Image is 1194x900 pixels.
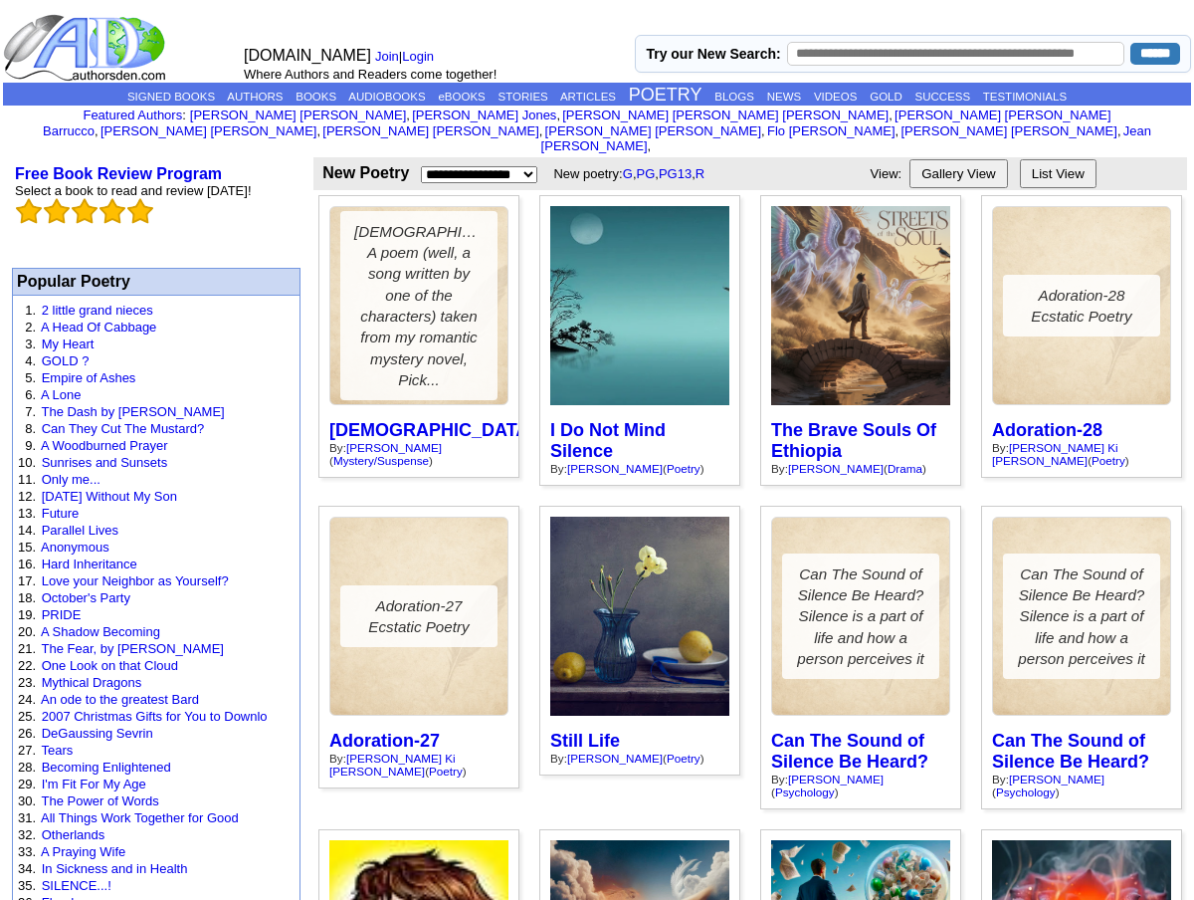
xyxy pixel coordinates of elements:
img: bigemptystars.png [127,198,153,224]
img: bigemptystars.png [99,198,125,224]
a: VIDEOS [814,91,857,103]
a: Empire of Ashes [42,370,136,385]
a: All Things Work Together for Good [41,810,239,825]
font: New poetry: , , , [553,166,711,181]
a: Psychology [996,786,1056,798]
a: [PERSON_NAME] [788,773,884,786]
font: 34. [18,861,36,876]
a: Poetry [429,765,463,778]
font: i [1121,126,1123,137]
font: 22. [18,658,36,673]
font: 21. [18,641,36,656]
a: GOLD [870,91,902,103]
a: Login [402,49,434,64]
a: [DATE] Without My Son [42,489,177,504]
font: i [651,141,653,152]
font: 10. [18,455,36,470]
font: 11. [18,472,36,487]
a: [PERSON_NAME] Ki [PERSON_NAME] [992,441,1118,467]
a: [PERSON_NAME] [346,441,442,454]
font: 33. [18,844,36,859]
a: [PERSON_NAME] [567,462,663,475]
a: Can The Sound of Silence Be Heard? [992,731,1149,772]
font: i [410,111,412,121]
a: PG13 [659,166,692,181]
font: 20. [18,624,36,639]
font: i [898,126,900,137]
a: Flo [PERSON_NAME] [767,123,895,138]
a: Love your Neighbor as Yourself? [42,573,229,588]
font: 19. [18,607,36,622]
a: Anonymous [41,540,109,555]
img: bigemptystars.png [16,198,42,224]
a: [PERSON_NAME] [567,752,663,765]
div: By: ( ) [771,773,950,798]
a: The Power of Words [41,793,158,808]
a: Mystery/Suspense [333,454,429,467]
a: Parallel Lives [42,523,118,538]
a: Tears [41,743,73,758]
a: Can The Sound of Silence Be Heard?Silence is a part of life and how a person perceives it [771,517,950,716]
a: [PERSON_NAME] [PERSON_NAME] [PERSON_NAME] [562,108,889,122]
a: The Dash by [PERSON_NAME] [41,404,224,419]
a: GOLD ? [42,353,90,368]
a: My Heart [42,337,95,351]
a: 2007 Christmas Gifts for You to Downlo [42,709,268,724]
font: 8. [25,421,36,436]
a: SILENCE...! [42,878,111,893]
a: A Lone [41,387,82,402]
font: 15. [18,540,36,555]
font: 28. [18,760,36,775]
font: 16. [18,557,36,571]
font: 29. [18,777,36,791]
a: Jean [PERSON_NAME] [541,123,1151,153]
font: i [765,126,767,137]
div: By: ( ) [329,752,508,778]
font: | [375,49,441,64]
a: Future [42,506,80,521]
a: Poetry [667,462,700,475]
a: [PERSON_NAME] [PERSON_NAME] [900,123,1116,138]
font: 14. [18,523,36,538]
font: 23. [18,675,36,690]
a: The Brave Souls Of Ethiopia [771,420,936,461]
font: 2. [25,320,36,335]
a: Featured Authors [83,108,182,122]
a: Mythical Dragons [42,675,141,690]
a: POETRY [629,85,702,105]
a: Hard Inheritance [42,557,137,571]
div: By: ( ) [550,752,729,765]
a: [PERSON_NAME] [788,462,884,475]
font: 7. [25,404,36,419]
a: In Sickness and in Health [42,861,188,876]
a: Only me... [42,472,100,487]
font: 30. [18,793,36,808]
a: A Woodburned Prayer [41,438,168,453]
font: 5. [25,370,36,385]
a: G [623,166,633,181]
font: 6. [25,387,36,402]
font: 13. [18,506,36,521]
a: Adoration-28 [992,420,1102,440]
a: BLOGS [714,91,754,103]
font: i [99,126,100,137]
a: 2 little grand nieces [42,303,153,318]
font: 17. [18,573,36,588]
font: 18. [18,590,36,605]
a: [PERSON_NAME] Ki [PERSON_NAME] [329,752,456,778]
font: i [560,111,562,121]
font: 12. [18,489,36,504]
a: Adoration-27Ecstatic Poetry [329,517,508,716]
a: R [696,166,704,181]
font: Popular Poetry [17,273,130,290]
a: A Head Of Cabbage [41,320,156,335]
font: 26. [18,726,36,741]
a: NEWS [767,91,802,103]
div: Adoration-28 Ecstatic Poetry [1003,275,1160,337]
font: 27. [18,743,36,758]
div: By: ( ) [992,441,1171,467]
font: 35. [18,878,36,893]
button: Gallery View [909,159,1008,188]
font: 25. [18,709,36,724]
font: 4. [25,353,36,368]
